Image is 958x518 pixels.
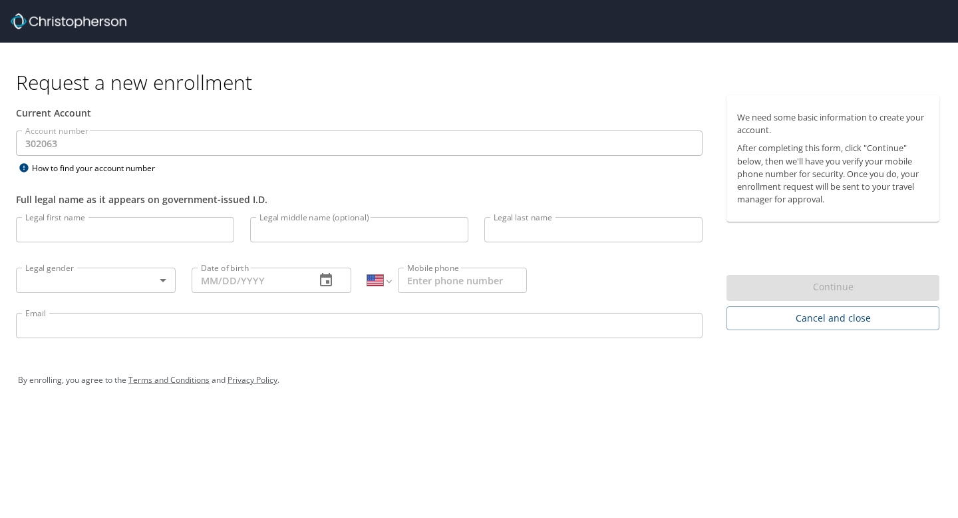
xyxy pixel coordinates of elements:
a: Terms and Conditions [128,374,210,386]
button: Cancel and close [726,306,939,331]
input: MM/DD/YYYY [192,268,305,293]
div: Full legal name as it appears on government-issued I.D. [16,192,703,206]
input: Enter phone number [398,268,527,293]
a: Privacy Policy [228,374,277,386]
p: After completing this form, click "Continue" below, then we'll have you verify your mobile phone ... [737,142,929,206]
p: We need some basic information to create your account. [737,111,929,136]
div: By enrolling, you agree to the and . [18,364,940,397]
div: Current Account [16,106,703,120]
div: ​ [16,268,176,293]
img: cbt logo [11,13,126,29]
div: How to find your account number [16,160,182,176]
h1: Request a new enrollment [16,69,950,95]
span: Cancel and close [737,310,929,327]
